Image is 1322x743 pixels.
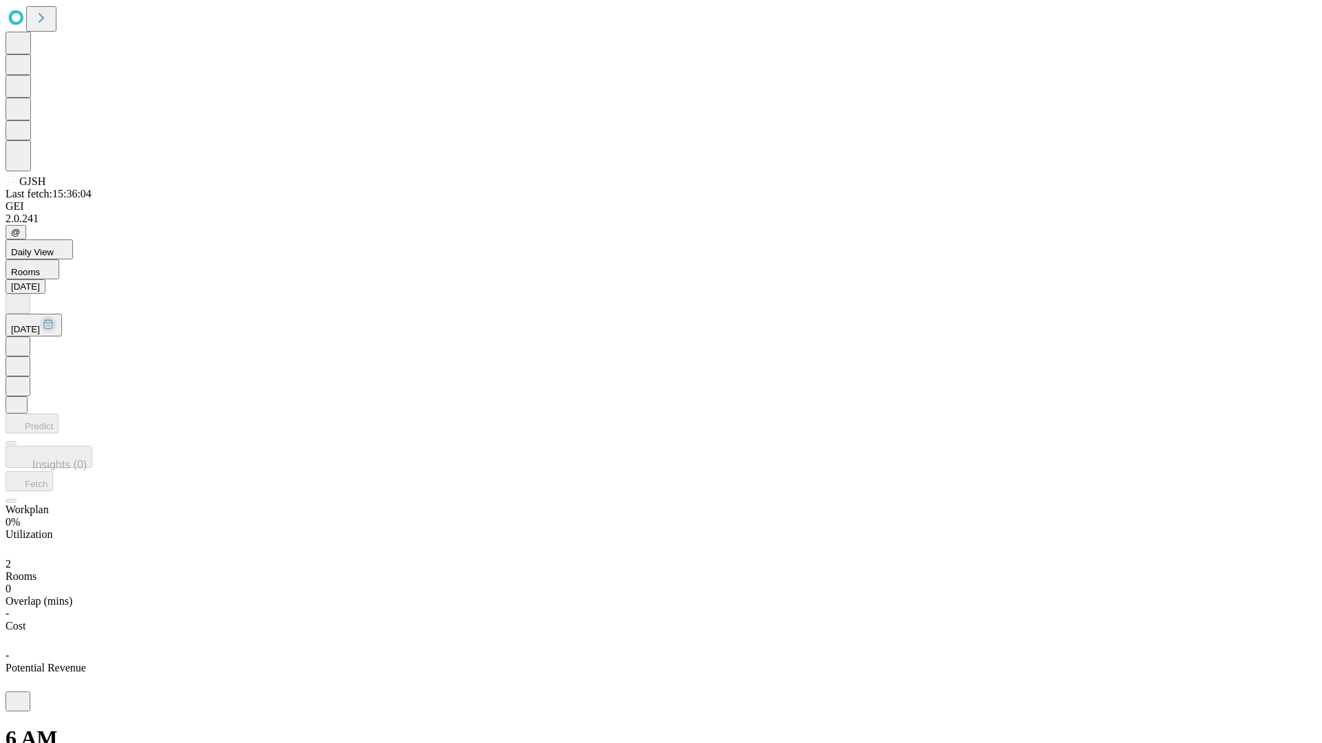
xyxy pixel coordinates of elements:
span: 2 [6,558,11,570]
span: - [6,607,9,619]
span: Overlap (mins) [6,595,72,607]
div: 2.0.241 [6,213,1316,225]
span: 0% [6,516,20,528]
span: Workplan [6,504,49,515]
span: Rooms [6,570,36,582]
span: Daily View [11,247,54,257]
button: @ [6,225,26,239]
button: [DATE] [6,279,45,294]
button: Rooms [6,259,59,279]
span: Rooms [11,267,40,277]
div: GEI [6,200,1316,213]
span: Potential Revenue [6,662,86,674]
button: Daily View [6,239,73,259]
span: 0 [6,583,11,594]
span: Insights (0) [32,459,87,471]
span: Cost [6,620,25,632]
span: Utilization [6,528,52,540]
span: GJSH [19,175,45,187]
span: Last fetch: 15:36:04 [6,188,92,200]
span: - [6,649,9,661]
button: Insights (0) [6,446,92,468]
button: Fetch [6,471,53,491]
span: [DATE] [11,324,40,334]
button: [DATE] [6,314,62,336]
button: Predict [6,413,59,433]
span: @ [11,227,21,237]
